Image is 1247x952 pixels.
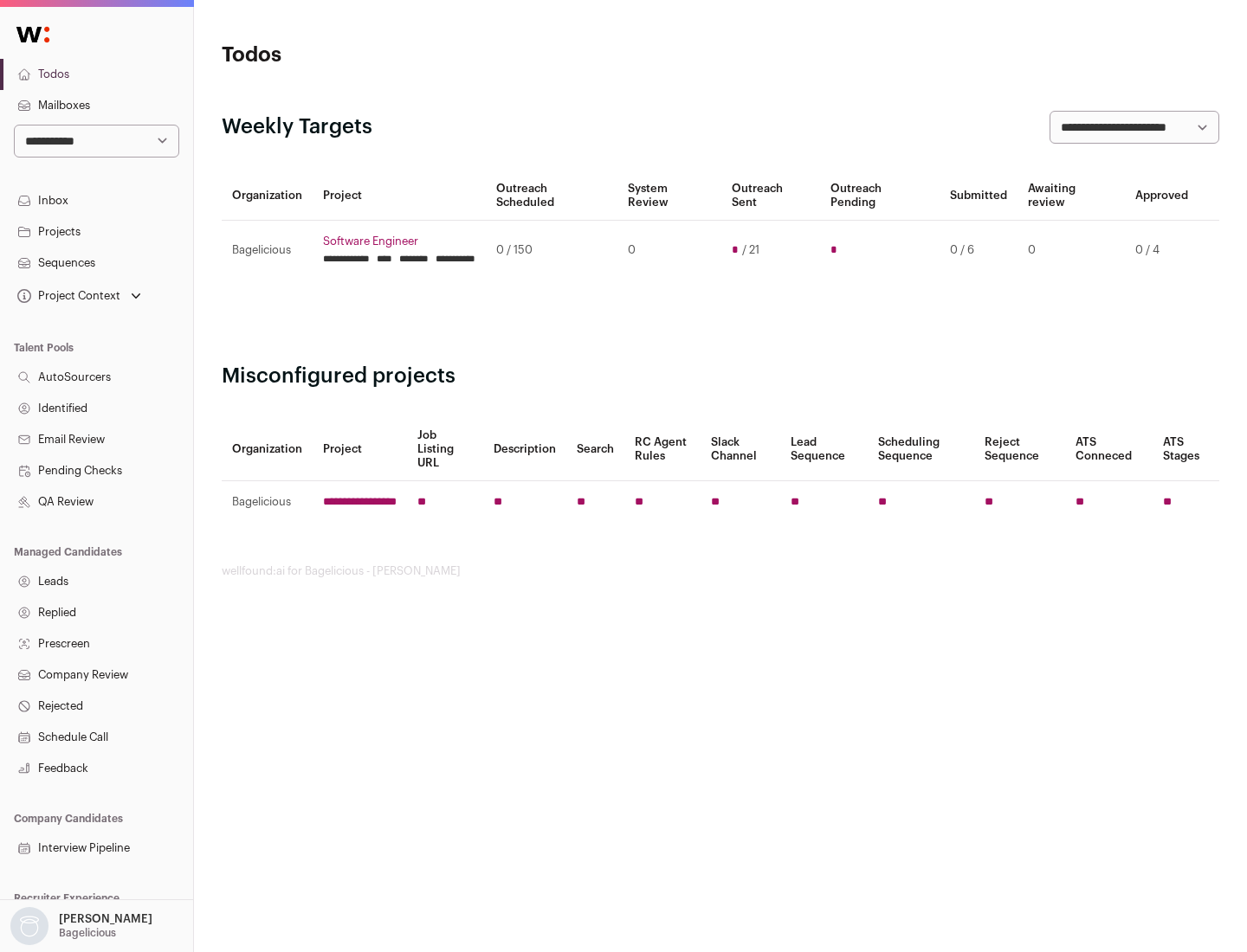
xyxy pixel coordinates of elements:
td: 0 [1018,221,1125,280]
div: Project Context [14,289,120,303]
th: Submitted [940,171,1018,221]
th: Description [483,418,566,481]
button: Open dropdown [14,284,145,308]
a: Software Engineer [323,235,475,248]
th: Project [313,418,407,481]
td: Bagelicious [222,481,313,524]
td: 0 / 150 [486,221,617,280]
th: Lead Sequence [780,418,868,481]
th: Organization [222,418,313,481]
th: Outreach Pending [820,171,939,221]
th: Outreach Scheduled [486,171,617,221]
th: Slack Channel [701,418,780,481]
button: Open dropdown [7,907,156,945]
th: Approved [1125,171,1199,221]
span: / 21 [742,243,759,257]
th: Organization [222,171,313,221]
th: System Review [617,171,720,221]
th: Project [313,171,486,221]
p: [PERSON_NAME] [59,912,152,926]
h1: Todos [222,42,554,69]
th: ATS Conneced [1065,418,1152,481]
th: Search [566,418,624,481]
td: 0 [617,221,720,280]
img: Wellfound [7,17,59,52]
th: ATS Stages [1153,418,1219,481]
th: Reject Sequence [974,418,1066,481]
h2: Misconfigured projects [222,363,1219,390]
th: Outreach Sent [721,171,821,221]
td: Bagelicious [222,221,313,280]
td: 0 / 4 [1125,221,1199,280]
p: Bagelicious [59,926,116,940]
th: Awaiting review [1018,171,1125,221]
th: Job Listing URL [407,418,483,481]
img: nopic.png [10,907,48,945]
footer: wellfound:ai for Bagelicious - [PERSON_NAME] [222,564,1219,578]
td: 0 / 6 [940,221,1018,280]
h2: Weekly Targets [222,113,372,141]
th: RC Agent Rules [624,418,700,481]
th: Scheduling Sequence [868,418,974,481]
